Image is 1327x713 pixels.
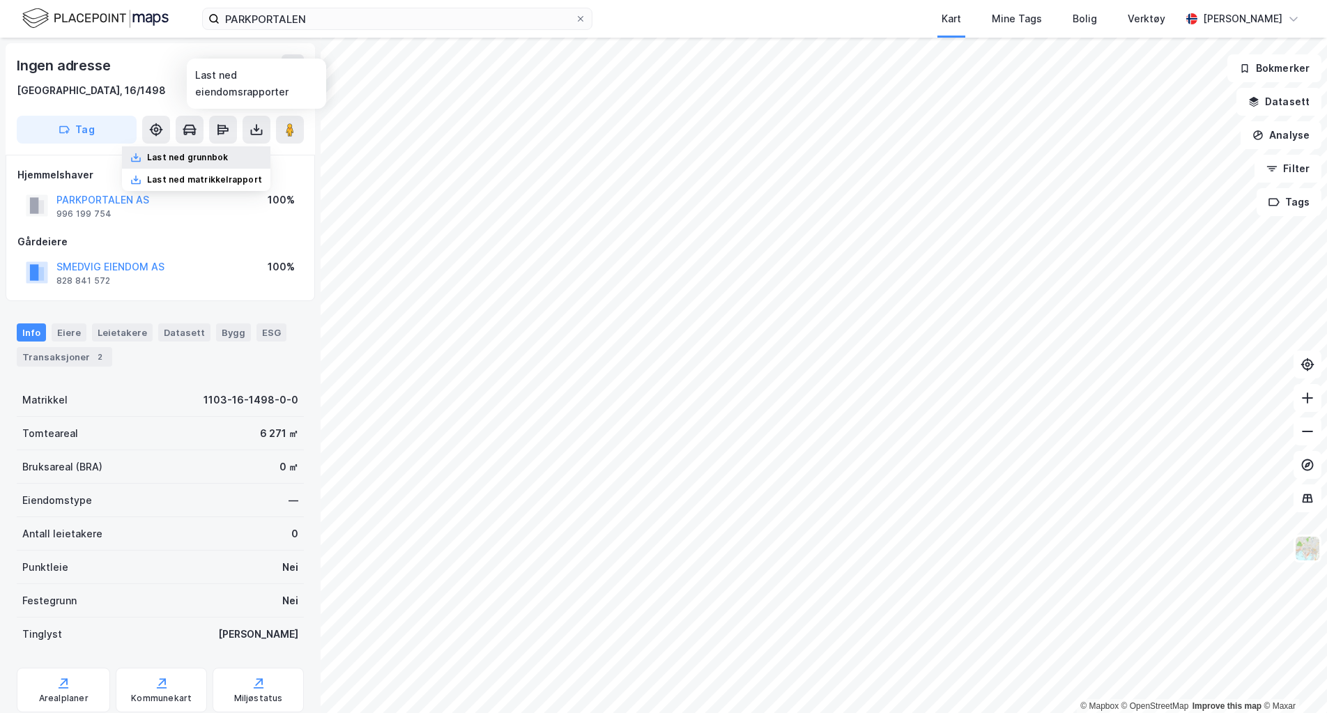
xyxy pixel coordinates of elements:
[22,6,169,31] img: logo.f888ab2527a4732fd821a326f86c7f29.svg
[147,174,262,185] div: Last ned matrikkelrapport
[1294,535,1321,562] img: Z
[204,392,298,408] div: 1103-16-1498-0-0
[22,425,78,442] div: Tomteareal
[234,693,283,704] div: Miljøstatus
[279,459,298,475] div: 0 ㎡
[56,275,110,286] div: 828 841 572
[52,323,86,342] div: Eiere
[17,54,113,77] div: Ingen adresse
[17,347,112,367] div: Transaksjoner
[147,152,228,163] div: Last ned grunnbok
[17,323,46,342] div: Info
[282,592,298,609] div: Nei
[131,693,192,704] div: Kommunekart
[256,323,286,342] div: ESG
[39,693,89,704] div: Arealplaner
[282,559,298,576] div: Nei
[220,8,575,29] input: Søk på adresse, matrikkel, gårdeiere, leietakere eller personer
[22,392,68,408] div: Matrikkel
[1080,701,1119,711] a: Mapbox
[1236,88,1321,116] button: Datasett
[17,82,166,99] div: [GEOGRAPHIC_DATA], 16/1498
[22,559,68,576] div: Punktleie
[260,425,298,442] div: 6 271 ㎡
[1203,10,1282,27] div: [PERSON_NAME]
[22,592,77,609] div: Festegrunn
[17,116,137,144] button: Tag
[1073,10,1097,27] div: Bolig
[1255,155,1321,183] button: Filter
[1257,188,1321,216] button: Tags
[291,526,298,542] div: 0
[22,492,92,509] div: Eiendomstype
[289,492,298,509] div: —
[17,233,303,250] div: Gårdeiere
[158,323,210,342] div: Datasett
[992,10,1042,27] div: Mine Tags
[92,323,153,342] div: Leietakere
[22,459,102,475] div: Bruksareal (BRA)
[1128,10,1165,27] div: Verktøy
[22,626,62,643] div: Tinglyst
[268,192,295,208] div: 100%
[1192,701,1261,711] a: Improve this map
[17,167,303,183] div: Hjemmelshaver
[218,626,298,643] div: [PERSON_NAME]
[93,350,107,364] div: 2
[1257,646,1327,713] div: Kontrollprogram for chat
[942,10,961,27] div: Kart
[22,526,102,542] div: Antall leietakere
[56,208,112,220] div: 996 199 754
[216,323,251,342] div: Bygg
[1227,54,1321,82] button: Bokmerker
[268,259,295,275] div: 100%
[1241,121,1321,149] button: Analyse
[1257,646,1327,713] iframe: Chat Widget
[1121,701,1189,711] a: OpenStreetMap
